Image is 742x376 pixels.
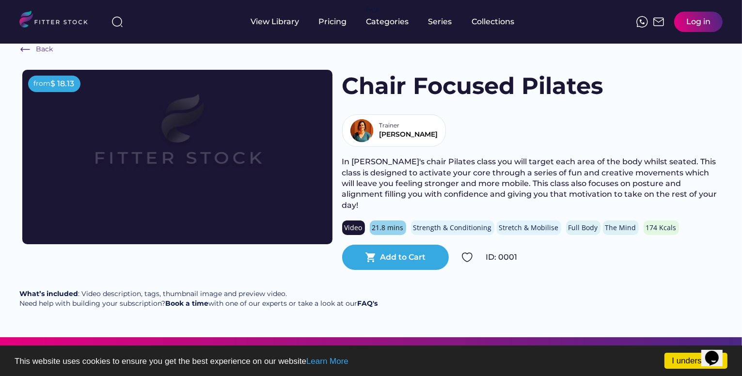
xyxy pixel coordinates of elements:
a: Learn More [306,357,348,366]
a: FAQ's [357,299,378,308]
div: $ 18.13 [51,78,75,89]
div: Strength & Conditioning [413,223,492,233]
div: Trainer [379,122,404,130]
div: In [PERSON_NAME]'s chair Pilates class you will target each area of the body whilst seated. This ... [342,157,720,211]
div: 21.8 mins [372,223,404,233]
img: Frame%2051.svg [653,16,664,28]
div: Full Body [568,223,598,233]
div: 174 Kcals [646,223,677,233]
img: meteor-icons_whatsapp%20%281%29.svg [636,16,648,28]
div: ID: 0001 [486,252,720,263]
img: Frame%2079%20%281%29.svg [53,70,301,209]
div: Log in [686,16,710,27]
h1: Chair Focused Pilates [342,70,603,102]
img: LOGO.svg [19,11,96,31]
div: The Mind [605,223,636,233]
a: Book a time [165,299,208,308]
div: Stretch & Mobilise [499,223,559,233]
img: Group%201000002324.svg [461,251,473,263]
div: Pricing [319,16,347,27]
div: : Video description, tags, thumbnail image and preview video. Need help with building your subscr... [19,289,378,308]
img: search-normal%203.svg [111,16,123,28]
img: Bio%20Template%20-%20rachel.png [350,119,374,142]
div: [PERSON_NAME] [379,130,438,140]
div: from [34,79,51,89]
a: I understand! [664,353,727,369]
div: Add to Cart [380,252,426,263]
div: Categories [366,16,409,27]
div: Collections [472,16,515,27]
button: shopping_cart [365,251,377,263]
iframe: chat widget [701,337,732,366]
div: View Library [251,16,300,27]
p: This website uses cookies to ensure you get the best experience on our website [15,357,727,365]
strong: What’s included [19,289,78,298]
div: Series [428,16,453,27]
div: Back [36,45,53,54]
div: fvck [366,5,379,15]
div: Video [345,223,363,233]
img: Frame%20%286%29.svg [19,44,31,55]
